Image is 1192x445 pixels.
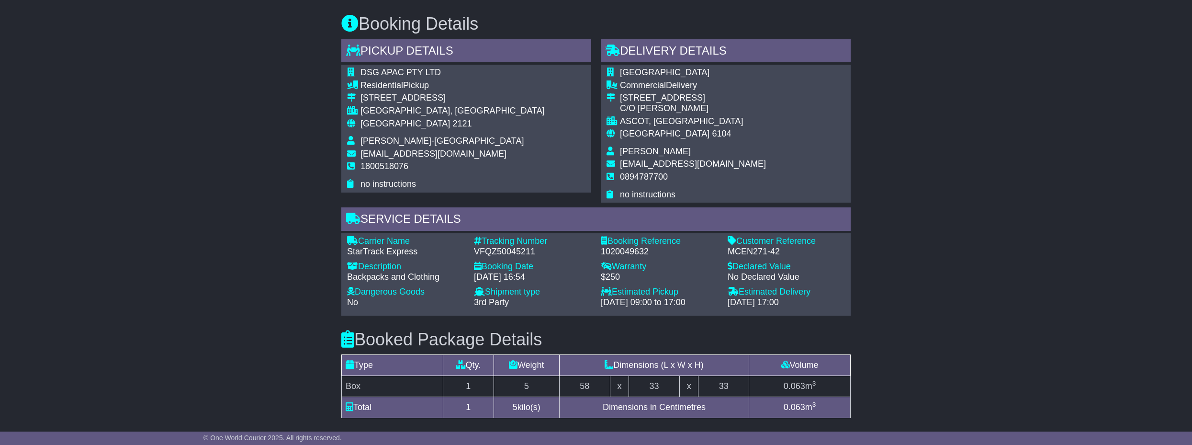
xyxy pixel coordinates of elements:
div: Service Details [341,207,851,233]
div: Pickup Details [341,39,591,65]
div: MCEN271-42 [728,247,845,257]
div: Description [347,262,464,272]
div: Customer Reference [728,236,845,247]
div: Carrier Name [347,236,464,247]
td: 58 [559,376,610,397]
td: Volume [749,355,851,376]
span: 3rd Party [474,297,509,307]
div: Delivery Details [601,39,851,65]
div: C/O [PERSON_NAME] [620,103,766,114]
div: $250 [601,272,718,283]
span: 1800518076 [360,161,408,171]
div: VFQZ50045211 [474,247,591,257]
span: [PERSON_NAME] [620,147,691,156]
td: Dimensions in Centimetres [559,397,749,418]
td: 33 [698,376,749,397]
span: No [347,297,358,307]
span: [PERSON_NAME]-[GEOGRAPHIC_DATA] [360,136,524,146]
div: Delivery [620,80,766,91]
div: [STREET_ADDRESS] [620,93,766,103]
div: Booking Reference [601,236,718,247]
div: Estimated Delivery [728,287,845,297]
span: [EMAIL_ADDRESS][DOMAIN_NAME] [620,159,766,169]
span: DSG APAC PTY LTD [360,68,441,77]
span: 0894787700 [620,172,668,182]
td: Type [342,355,443,376]
sup: 3 [812,401,816,408]
span: no instructions [360,179,416,189]
div: Declared Value [728,262,845,272]
td: m [749,376,851,397]
div: [STREET_ADDRESS] [360,93,545,103]
div: [GEOGRAPHIC_DATA], [GEOGRAPHIC_DATA] [360,106,545,116]
span: [EMAIL_ADDRESS][DOMAIN_NAME] [360,149,506,159]
td: kilo(s) [494,397,559,418]
td: 1 [443,397,494,418]
div: Pickup [360,80,545,91]
td: Total [342,397,443,418]
div: No Declared Value [728,272,845,283]
td: m [749,397,851,418]
td: 33 [629,376,680,397]
span: Residential [360,80,403,90]
div: [DATE] 09:00 to 17:00 [601,297,718,308]
sup: 3 [812,380,816,387]
span: [GEOGRAPHIC_DATA] [620,68,709,77]
span: [GEOGRAPHIC_DATA] [360,119,450,128]
div: Warranty [601,262,718,272]
span: no instructions [620,190,675,199]
span: 2121 [452,119,472,128]
div: Shipment type [474,287,591,297]
div: Tracking Number [474,236,591,247]
td: x [679,376,698,397]
td: Qty. [443,355,494,376]
td: x [610,376,629,397]
div: Estimated Pickup [601,287,718,297]
h3: Booking Details [341,14,851,34]
td: 1 [443,376,494,397]
div: [DATE] 17:00 [728,297,845,308]
td: Dimensions (L x W x H) [559,355,749,376]
div: StarTrack Express [347,247,464,257]
span: 5 [513,402,517,412]
h3: Booked Package Details [341,330,851,349]
td: Box [342,376,443,397]
span: © One World Courier 2025. All rights reserved. [203,434,342,442]
span: 6104 [712,129,731,138]
div: Dangerous Goods [347,287,464,297]
div: Booking Date [474,262,591,272]
div: 1020049632 [601,247,718,257]
div: Backpacks and Clothing [347,272,464,283]
span: Commercial [620,80,666,90]
span: 0.063 [784,381,805,391]
span: [GEOGRAPHIC_DATA] [620,129,709,138]
div: [DATE] 16:54 [474,272,591,283]
span: 0.063 [784,402,805,412]
td: Weight [494,355,559,376]
div: ASCOT, [GEOGRAPHIC_DATA] [620,116,766,127]
td: 5 [494,376,559,397]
